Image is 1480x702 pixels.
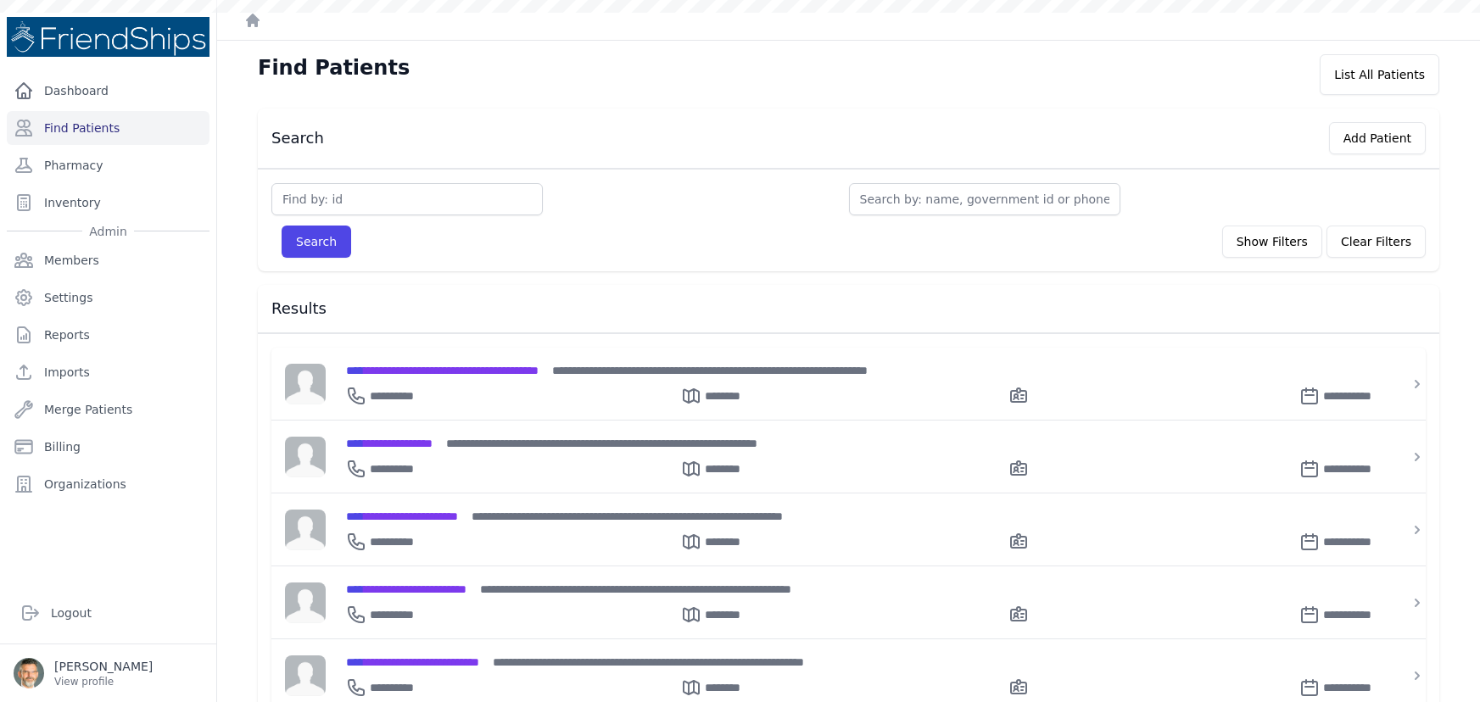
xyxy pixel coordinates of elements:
a: Reports [7,318,209,352]
input: Search by: name, government id or phone [849,183,1120,215]
a: Billing [7,430,209,464]
input: Find by: id [271,183,543,215]
a: Organizations [7,467,209,501]
p: [PERSON_NAME] [54,658,153,675]
img: person-242608b1a05df3501eefc295dc1bc67a.jpg [285,510,326,550]
span: Admin [82,223,134,240]
button: Clear Filters [1326,226,1426,258]
a: Merge Patients [7,393,209,426]
h3: Search [271,128,324,148]
h1: Find Patients [258,54,410,81]
button: Search [282,226,351,258]
a: [PERSON_NAME] View profile [14,658,203,688]
button: Add Patient [1329,122,1426,154]
a: Dashboard [7,74,209,108]
img: person-242608b1a05df3501eefc295dc1bc67a.jpg [285,582,326,623]
a: Logout [14,596,203,630]
img: person-242608b1a05df3501eefc295dc1bc67a.jpg [285,655,326,696]
img: Medical Missions EMR [7,17,209,57]
a: Inventory [7,186,209,220]
div: List All Patients [1320,54,1439,95]
button: Show Filters [1222,226,1322,258]
img: person-242608b1a05df3501eefc295dc1bc67a.jpg [285,437,326,477]
a: Members [7,243,209,277]
h3: Results [271,298,1426,319]
a: Pharmacy [7,148,209,182]
a: Imports [7,355,209,389]
p: View profile [54,675,153,688]
a: Find Patients [7,111,209,145]
a: Settings [7,281,209,315]
img: person-242608b1a05df3501eefc295dc1bc67a.jpg [285,364,326,404]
